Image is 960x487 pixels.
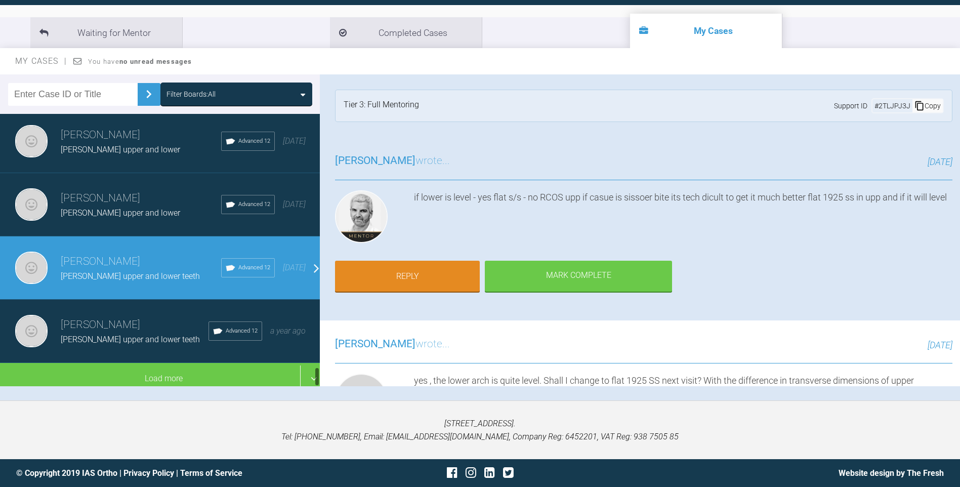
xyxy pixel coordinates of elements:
[344,98,419,113] div: Tier 3: Full Mentoring
[15,252,48,284] img: Neil Fearns
[238,137,270,146] span: Advanced 12
[912,99,943,112] div: Copy
[872,100,912,111] div: # 2TLJPJ3J
[238,200,270,209] span: Advanced 12
[61,127,221,144] h3: [PERSON_NAME]
[61,316,208,334] h3: [PERSON_NAME]
[61,208,180,218] span: [PERSON_NAME] upper and lower
[61,335,200,344] span: [PERSON_NAME] upper and lower teeth
[928,340,952,350] span: [DATE]
[928,156,952,167] span: [DATE]
[30,17,182,48] li: Waiting for Mentor
[839,468,944,478] a: Website design by The Fresh
[335,190,388,243] img: Ross Hobson
[88,58,192,65] span: You have
[335,336,450,353] h3: wrote...
[226,327,258,336] span: Advanced 12
[15,125,48,157] img: Neil Fearns
[238,263,270,272] span: Advanced 12
[335,261,480,292] a: Reply
[414,374,952,432] div: yes , the lower arch is quite level. Shall I change to flat 1925 SS next visit? With the differen...
[141,86,157,102] img: chevronRight.28bd32b0.svg
[123,468,174,478] a: Privacy Policy
[61,271,200,281] span: [PERSON_NAME] upper and lower teeth
[119,58,192,65] strong: no unread messages
[270,326,306,336] span: a year ago
[16,467,325,480] div: © Copyright 2019 IAS Ortho | |
[335,374,388,426] img: Neil Fearns
[630,14,782,48] li: My Cases
[335,338,415,350] span: [PERSON_NAME]
[166,89,216,100] div: Filter Boards: All
[283,136,306,146] span: [DATE]
[15,56,67,66] span: My Cases
[61,253,221,270] h3: [PERSON_NAME]
[61,190,221,207] h3: [PERSON_NAME]
[283,199,306,209] span: [DATE]
[15,315,48,347] img: Neil Fearns
[834,100,867,111] span: Support ID
[485,261,672,292] div: Mark Complete
[61,145,180,154] span: [PERSON_NAME] upper and lower
[15,188,48,221] img: Neil Fearns
[8,83,138,106] input: Enter Case ID or Title
[414,190,952,247] div: if lower is level - yes flat s/s - no RCOS upp if casue is sissoer bite its tech dicult to get it...
[180,468,242,478] a: Terms of Service
[335,152,450,170] h3: wrote...
[335,154,415,167] span: [PERSON_NAME]
[283,263,306,272] span: [DATE]
[330,17,482,48] li: Completed Cases
[16,417,944,443] p: [STREET_ADDRESS]. Tel: [PHONE_NUMBER], Email: [EMAIL_ADDRESS][DOMAIN_NAME], Company Reg: 6452201,...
